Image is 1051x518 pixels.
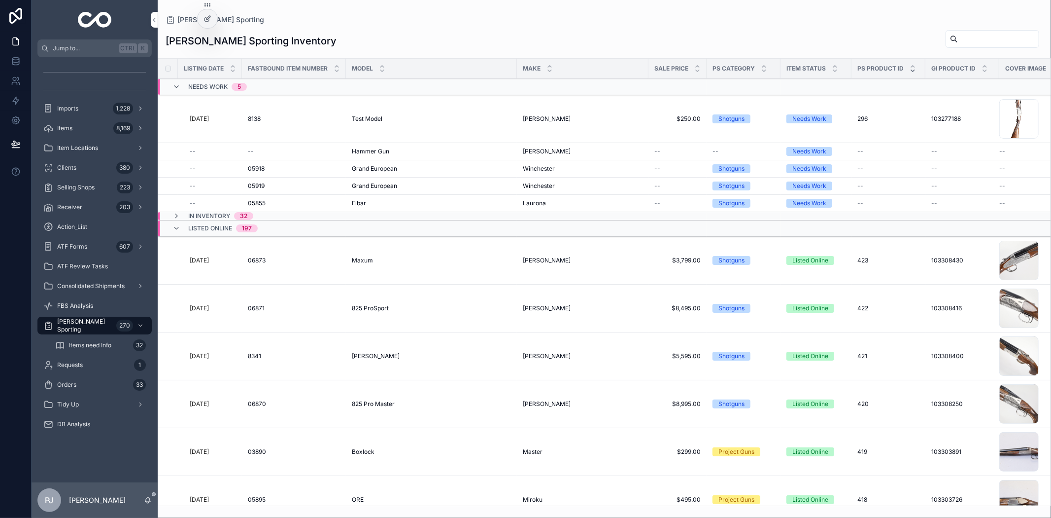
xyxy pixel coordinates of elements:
[117,182,133,193] div: 223
[352,352,511,360] a: [PERSON_NAME]
[119,43,137,53] span: Ctrl
[352,115,382,123] span: Test Model
[931,448,993,456] a: 103303891
[654,448,701,456] a: $299.00
[523,352,571,360] span: [PERSON_NAME]
[190,400,236,408] a: [DATE]
[57,318,112,333] span: [PERSON_NAME] Sporting
[248,165,340,173] a: 05918
[857,199,863,207] span: --
[69,495,126,505] p: [PERSON_NAME]
[37,218,152,236] a: Action_List
[190,400,209,408] p: [DATE]
[523,304,643,312] a: [PERSON_NAME]
[718,400,745,408] div: Shotguns
[654,115,701,123] span: $250.00
[857,148,919,155] a: --
[190,115,236,123] a: [DATE]
[718,114,745,123] div: Shotguns
[57,282,125,290] span: Consolidated Shipments
[248,182,340,190] a: 05919
[113,122,133,134] div: 8,169
[718,304,745,313] div: Shotguns
[792,199,826,208] div: Needs Work
[654,199,701,207] a: --
[786,65,826,73] span: Item Status
[37,159,152,177] a: Clients380
[57,302,93,310] span: FBS Analysis
[857,352,867,360] span: 421
[523,199,643,207] a: Laurona
[718,447,754,456] div: Project Guns
[931,352,964,360] span: 103308400
[37,258,152,275] a: ATF Review Tasks
[134,359,146,371] div: 1
[190,352,209,360] p: [DATE]
[523,304,571,312] span: [PERSON_NAME]
[523,148,643,155] a: [PERSON_NAME]
[712,182,775,190] a: Shotguns
[37,139,152,157] a: Item Locations
[523,257,571,264] span: [PERSON_NAME]
[654,304,701,312] a: $8,495.00
[792,304,828,313] div: Listed Online
[37,39,152,57] button: Jump to...CtrlK
[57,223,87,231] span: Action_List
[654,165,701,173] a: --
[116,241,133,253] div: 607
[792,164,826,173] div: Needs Work
[857,400,919,408] a: 420
[718,164,745,173] div: Shotguns
[654,199,660,207] span: --
[857,199,919,207] a: --
[248,257,340,264] a: 06873
[190,257,236,264] a: [DATE]
[931,352,993,360] a: 103308400
[857,65,904,73] span: PS Product ID
[352,199,366,207] span: Eibar
[523,496,542,504] span: Miroku
[654,400,701,408] a: $8,995.00
[57,144,98,152] span: Item Locations
[248,199,266,207] span: 05855
[718,182,745,190] div: Shotguns
[240,212,247,220] div: 32
[857,304,868,312] span: 422
[352,65,373,73] span: Model
[352,304,511,312] a: 825 ProSport
[523,400,643,408] a: [PERSON_NAME]
[248,304,340,312] a: 06871
[177,15,264,25] span: [PERSON_NAME] Sporting
[352,165,511,173] a: Grand European
[190,448,236,456] a: [DATE]
[523,115,643,123] a: [PERSON_NAME]
[786,256,846,265] a: Listed Online
[786,147,846,156] a: Needs Work
[248,400,340,408] a: 06870
[133,339,146,351] div: 32
[37,356,152,374] a: Requests1
[190,182,236,190] a: --
[116,320,133,332] div: 270
[166,15,264,25] a: [PERSON_NAME] Sporting
[352,496,364,504] span: ORE
[857,165,863,173] span: --
[718,352,745,361] div: Shotguns
[857,304,919,312] a: 422
[712,352,775,361] a: Shotguns
[931,496,962,504] span: 103303726
[931,148,937,155] span: --
[352,448,511,456] a: Boxlock
[190,257,209,264] p: [DATE]
[857,115,919,123] a: 296
[999,182,1005,190] span: --
[190,199,196,207] span: --
[37,317,152,334] a: [PERSON_NAME] Sporting270
[712,164,775,173] a: Shotguns
[57,262,108,270] span: ATF Review Tasks
[654,496,701,504] a: $495.00
[857,148,863,155] span: --
[999,165,1005,173] span: --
